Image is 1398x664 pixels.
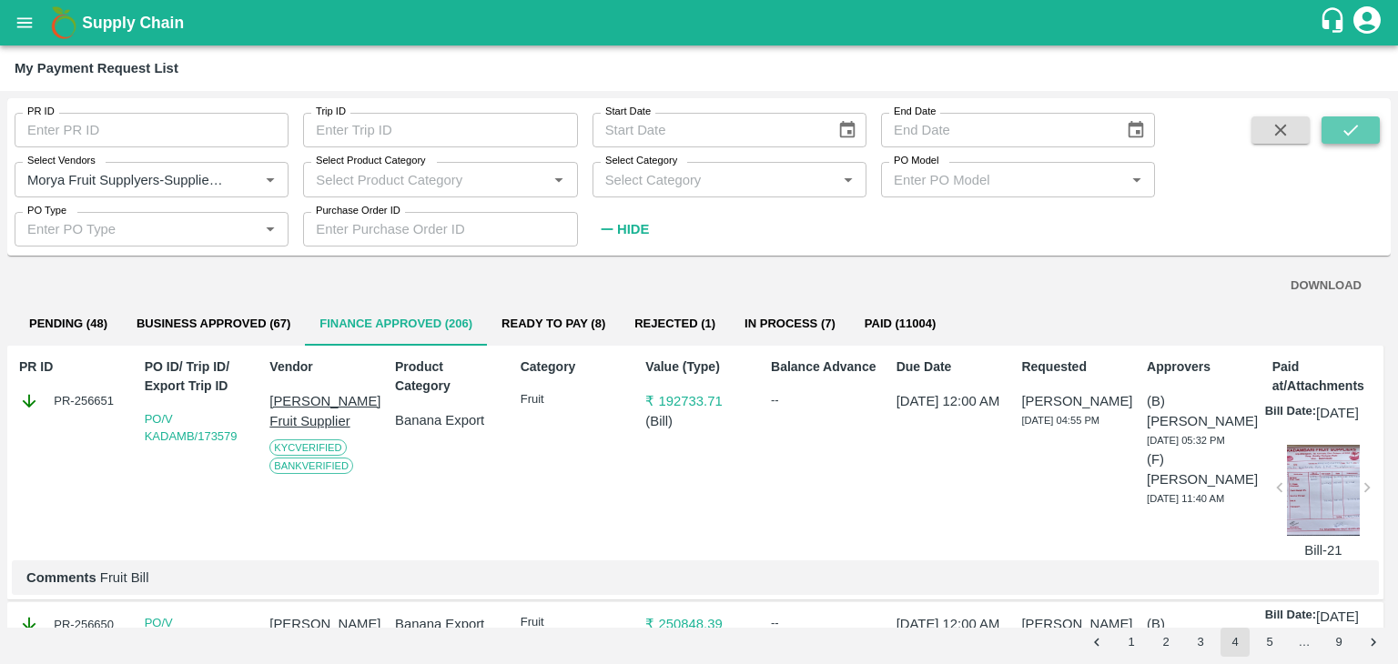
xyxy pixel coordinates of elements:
p: Banana Export [395,410,501,430]
button: Choose date [830,113,865,147]
p: Requested [1021,357,1128,377]
p: Fruit [521,391,627,408]
label: PO Model [894,154,939,168]
a: PO/V KADAMB/173579 [145,412,238,444]
button: Go to page 2 [1151,628,1180,657]
input: Start Date [593,113,823,147]
input: Select Vendor [20,167,229,191]
div: PR-256651 [19,391,126,411]
b: Comments [26,570,96,585]
p: ₹ 250848.39 [645,614,752,634]
p: Due Date [897,357,1003,377]
button: Open [836,167,860,191]
label: Purchase Order ID [316,204,400,218]
input: Enter PO Model [886,167,1119,191]
p: [PERSON_NAME] Fruit Supplier [269,614,376,655]
p: [DATE] [1316,607,1359,627]
p: PR ID [19,357,126,377]
span: Bank Verified [269,458,353,474]
button: Open [547,167,571,191]
span: [DATE] 05:32 PM [1147,435,1225,446]
button: Rejected (1) [620,302,730,346]
button: Go to page 3 [1186,628,1215,657]
label: Trip ID [316,105,346,119]
button: Hide [593,214,654,245]
strong: Hide [617,222,649,236]
a: Supply Chain [82,10,1319,35]
a: PO/V KADAMB/173574 [145,616,238,648]
label: End Date [894,105,936,119]
input: Enter Purchase Order ID [303,212,577,246]
b: Supply Chain [82,14,184,32]
button: open drawer [4,2,46,44]
p: [DATE] 12:00 AM [897,614,1003,634]
nav: pagination navigation [1079,628,1391,657]
button: Go to page 9 [1324,628,1353,657]
button: Paid (11004) [850,302,951,346]
p: Fruit [521,614,627,631]
button: page 4 [1221,628,1250,657]
button: DOWNLOAD [1283,270,1369,302]
label: PO Type [27,204,66,218]
div: -- [771,614,877,632]
p: (B) [PERSON_NAME] [1147,614,1253,655]
p: Approvers [1147,357,1253,377]
label: PR ID [27,105,55,119]
div: account of current user [1351,4,1383,42]
label: Select Vendors [27,154,96,168]
img: logo [46,5,82,41]
span: [DATE] 11:40 AM [1147,493,1224,504]
p: ( Bill ) [645,411,752,431]
button: Go to next page [1359,628,1388,657]
div: … [1290,634,1319,651]
button: Ready To Pay (8) [487,302,620,346]
p: PO ID/ Trip ID/ Export Trip ID [145,357,251,396]
p: ₹ 192733.71 [645,391,752,411]
input: Enter Trip ID [303,113,577,147]
button: Finance Approved (206) [305,302,487,346]
button: Go to previous page [1082,628,1111,657]
button: Go to page 5 [1255,628,1284,657]
p: Balance Advance [771,357,877,377]
div: -- [771,391,877,409]
div: customer-support [1319,6,1351,39]
p: Value (Type) [645,357,752,377]
button: Open [258,217,282,241]
p: (F) [PERSON_NAME] [1147,449,1253,490]
p: Product Category [395,357,501,396]
span: KYC Verified [269,439,346,456]
label: Select Category [605,154,677,168]
label: Select Product Category [316,154,426,168]
label: Start Date [605,105,651,119]
p: Bill-21 [1287,540,1360,560]
input: End Date [881,113,1111,147]
input: Enter PR ID [15,113,289,147]
p: [PERSON_NAME] [1021,614,1128,634]
p: Category [521,357,627,377]
p: Paid at/Attachments [1272,357,1379,396]
p: Bill Date: [1265,607,1316,627]
p: Banana Export [395,614,501,634]
button: Pending (48) [15,302,122,346]
p: [PERSON_NAME] Fruit Supplier [269,391,376,432]
button: Choose date [1119,113,1153,147]
p: Bill Date: [1265,403,1316,423]
p: [DATE] 12:00 AM [897,391,1003,411]
input: Select Product Category [309,167,542,191]
button: Business Approved (67) [122,302,305,346]
button: Open [1125,167,1149,191]
div: My Payment Request List [15,56,178,80]
input: Select Category [598,167,831,191]
p: [PERSON_NAME] [1021,391,1128,411]
button: Open [258,167,282,191]
p: Fruit Bill [26,568,1364,588]
p: Vendor [269,357,376,377]
input: Enter PO Type [20,217,253,241]
button: In Process (7) [730,302,850,346]
p: (B) [PERSON_NAME] [1147,391,1253,432]
div: PR-256650 [19,614,126,634]
button: Go to page 1 [1117,628,1146,657]
span: [DATE] 04:55 PM [1021,415,1099,426]
p: [DATE] [1316,403,1359,423]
